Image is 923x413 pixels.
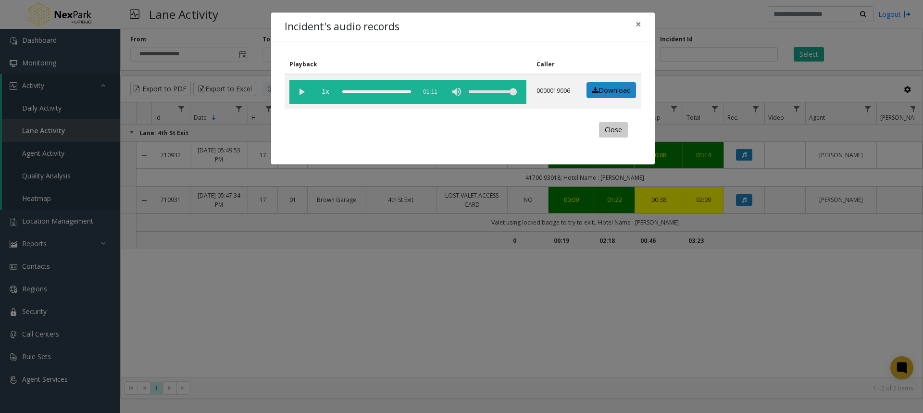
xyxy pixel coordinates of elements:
p: 0000019006 [536,87,573,95]
div: volume level [469,80,517,104]
th: Playback [285,55,532,74]
span: playback speed button [313,80,337,104]
h4: Incident's audio records [285,19,399,35]
span: × [636,17,641,31]
button: Close [629,13,648,36]
th: Caller [532,55,578,74]
button: Close [599,122,628,138]
a: Download [586,82,636,99]
div: scrub bar [342,80,411,104]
